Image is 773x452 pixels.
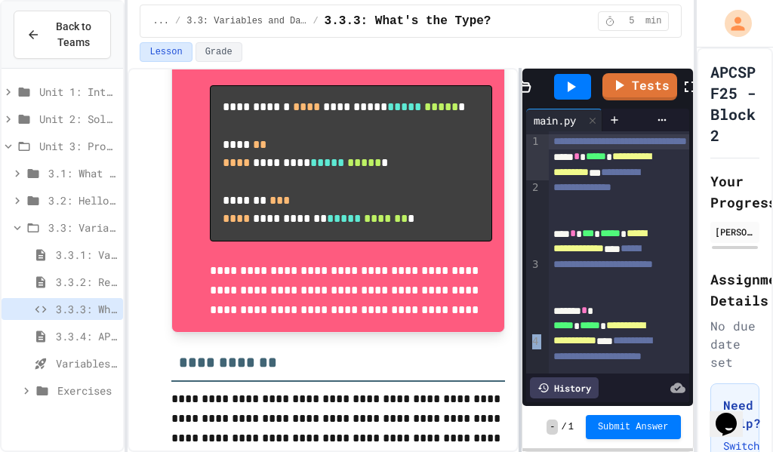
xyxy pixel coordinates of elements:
[48,192,117,208] span: 3.2: Hello, World!
[175,15,180,27] span: /
[49,19,98,51] span: Back to Teams
[140,42,192,62] button: Lesson
[48,165,117,181] span: 3.1: What is Code?
[56,328,117,344] span: 3.3.4: AP Practice - Variables
[56,274,117,290] span: 3.3.2: Review - Variables and Data Types
[710,269,760,311] h2: Assignment Details
[56,355,117,371] span: Variables and Data types - quiz
[196,42,242,62] button: Grade
[39,111,117,127] span: Unit 2: Solving Problems in Computer Science
[56,301,117,317] span: 3.3.3: What's the Type?
[186,15,306,27] span: 3.3: Variables and Data Types
[710,392,758,437] iframe: chat widget
[710,171,760,213] h2: Your Progress
[709,6,756,41] div: My Account
[39,138,117,154] span: Unit 3: Programming with Python
[325,12,491,30] span: 3.3.3: What's the Type?
[715,225,756,238] div: [PERSON_NAME]
[48,220,117,235] span: 3.3: Variables and Data Types
[39,84,117,100] span: Unit 1: Intro to Computer Science
[620,15,644,27] span: 5
[710,61,760,146] h1: APCSP F25 - Block 2
[56,247,117,263] span: 3.3.1: Variables and Data Types
[645,15,662,27] span: min
[14,11,111,59] button: Back to Teams
[313,15,318,27] span: /
[710,317,760,371] div: No due date set
[152,15,169,27] span: ...
[57,383,117,398] span: Exercises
